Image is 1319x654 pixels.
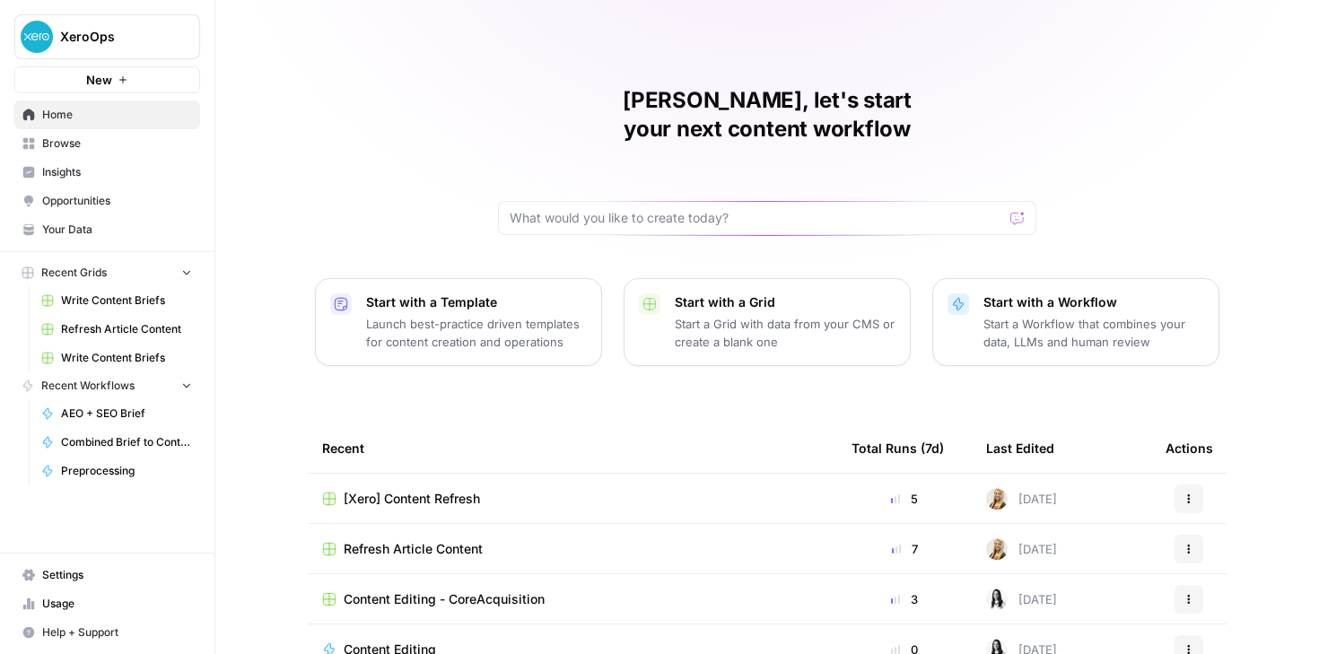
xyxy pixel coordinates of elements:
div: Last Edited [986,423,1054,473]
button: Start with a TemplateLaunch best-practice driven templates for content creation and operations [315,278,602,366]
img: ygsh7oolkwauxdw54hskm6m165th [986,488,1008,510]
span: Recent Workflows [41,378,135,394]
span: Insights [42,164,192,180]
span: Help + Support [42,624,192,641]
button: Start with a WorkflowStart a Workflow that combines your data, LLMs and human review [932,278,1219,366]
a: AEO + SEO Brief [33,399,200,428]
span: Write Content Briefs [61,350,192,366]
button: Start with a GridStart a Grid with data from your CMS or create a blank one [624,278,911,366]
span: Settings [42,567,192,583]
span: Content Editing - CoreAcquisition [344,590,545,608]
a: Insights [14,158,200,187]
button: Help + Support [14,618,200,647]
a: Browse [14,129,200,158]
div: [DATE] [986,589,1057,610]
span: Combined Brief to Content [61,434,192,450]
h1: [PERSON_NAME], let's start your next content workflow [498,86,1036,144]
button: New [14,66,200,93]
span: AEO + SEO Brief [61,405,192,422]
button: Recent Grids [14,259,200,286]
a: Write Content Briefs [33,286,200,315]
img: ygsh7oolkwauxdw54hskm6m165th [986,538,1008,560]
div: Recent [322,423,823,473]
a: Refresh Article Content [33,315,200,344]
span: Opportunities [42,193,192,209]
img: zka6akx770trzh69562he2ydpv4t [986,589,1008,610]
span: Refresh Article Content [344,540,483,558]
p: Start a Workflow that combines your data, LLMs and human review [983,315,1204,351]
p: Start with a Grid [675,293,895,311]
img: XeroOps Logo [21,21,53,53]
span: Browse [42,135,192,152]
span: Write Content Briefs [61,292,192,309]
button: Workspace: XeroOps [14,14,200,59]
span: Recent Grids [41,265,107,281]
div: [DATE] [986,488,1057,510]
span: Home [42,107,192,123]
span: Your Data [42,222,192,238]
div: [DATE] [986,538,1057,560]
span: Refresh Article Content [61,321,192,337]
a: Combined Brief to Content [33,428,200,457]
button: Recent Workflows [14,372,200,399]
p: Launch best-practice driven templates for content creation and operations [366,315,587,351]
span: XeroOps [60,28,169,46]
a: Refresh Article Content [322,540,823,558]
a: Opportunities [14,187,200,215]
a: Content Editing - CoreAcquisition [322,590,823,608]
a: Home [14,100,200,129]
span: Preprocessing [61,463,192,479]
span: New [86,71,112,89]
div: Actions [1166,423,1213,473]
div: 7 [852,540,957,558]
a: Usage [14,589,200,618]
a: Write Content Briefs [33,344,200,372]
input: What would you like to create today? [510,209,1003,227]
p: Start with a Workflow [983,293,1204,311]
span: Usage [42,596,192,612]
div: Total Runs (7d) [852,423,944,473]
a: Your Data [14,215,200,244]
a: Preprocessing [33,457,200,485]
a: [Xero] Content Refresh [322,490,823,508]
p: Start a Grid with data from your CMS or create a blank one [675,315,895,351]
span: [Xero] Content Refresh [344,490,480,508]
div: 3 [852,590,957,608]
div: 5 [852,490,957,508]
p: Start with a Template [366,293,587,311]
a: Settings [14,561,200,589]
